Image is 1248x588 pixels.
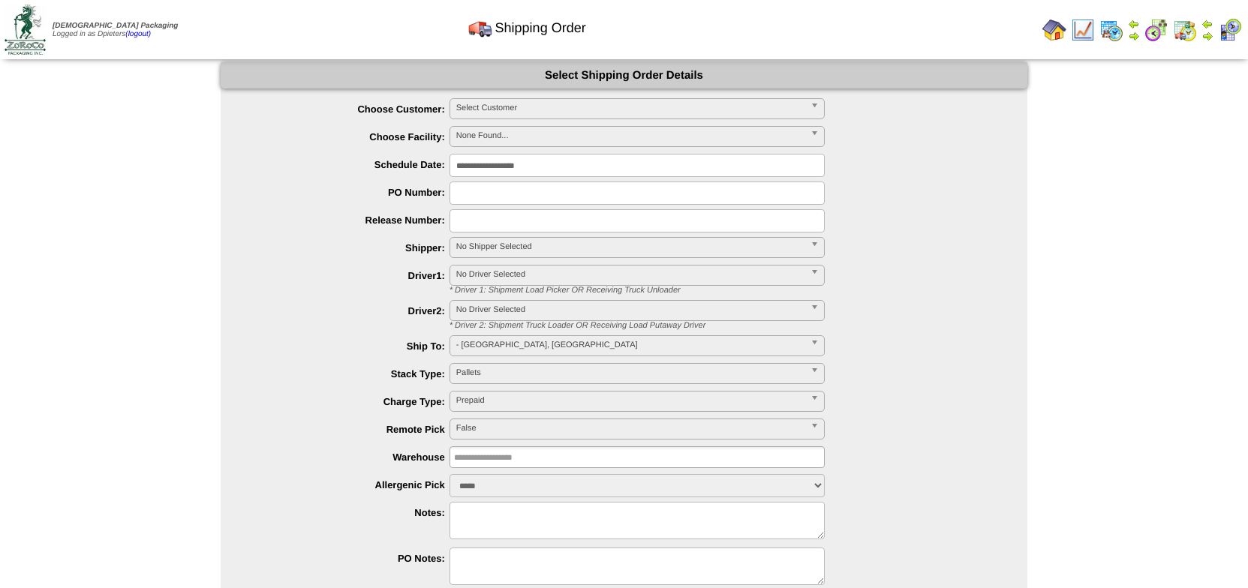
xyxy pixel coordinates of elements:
[456,127,804,145] span: None Found...
[251,305,450,316] label: Driver2:
[251,242,450,253] label: Shipper:
[251,368,450,379] label: Stack Type:
[251,187,450,198] label: PO Number:
[468,16,492,40] img: truck.gif
[456,99,804,117] span: Select Customer
[438,321,1027,330] div: * Driver 2: Shipment Truck Loader OR Receiving Load Putaway Driver
[251,270,450,281] label: Driver1:
[1173,18,1197,42] img: calendarinout.gif
[1218,18,1242,42] img: calendarcustomer.gif
[456,391,804,409] span: Prepaid
[251,479,450,490] label: Allergenic Pick
[53,22,178,38] span: Logged in as Dpieters
[1201,18,1213,30] img: arrowleft.gif
[251,396,450,407] label: Charge Type:
[1128,30,1140,42] img: arrowright.gif
[251,451,450,463] label: Warehouse
[1099,18,1123,42] img: calendarprod.gif
[456,336,804,354] span: - [GEOGRAPHIC_DATA], [GEOGRAPHIC_DATA]
[251,131,450,142] label: Choose Facility:
[456,238,804,256] span: No Shipper Selected
[251,553,450,564] label: PO Notes:
[438,286,1027,295] div: * Driver 1: Shipment Load Picker OR Receiving Truck Unloader
[251,103,450,115] label: Choose Customer:
[1144,18,1168,42] img: calendarblend.gif
[251,214,450,226] label: Release Number:
[251,159,450,170] label: Schedule Date:
[251,340,450,352] label: Ship To:
[53,22,178,30] span: [DEMOGRAPHIC_DATA] Packaging
[221,62,1027,88] div: Select Shipping Order Details
[1201,30,1213,42] img: arrowright.gif
[456,301,804,319] span: No Driver Selected
[1128,18,1140,30] img: arrowleft.gif
[456,419,804,437] span: False
[495,20,586,36] span: Shipping Order
[1071,18,1095,42] img: line_graph.gif
[456,364,804,382] span: Pallets
[251,507,450,518] label: Notes:
[1042,18,1066,42] img: home.gif
[456,265,804,283] span: No Driver Selected
[251,424,450,435] label: Remote Pick
[125,30,151,38] a: (logout)
[5,4,46,55] img: zoroco-logo-small.webp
